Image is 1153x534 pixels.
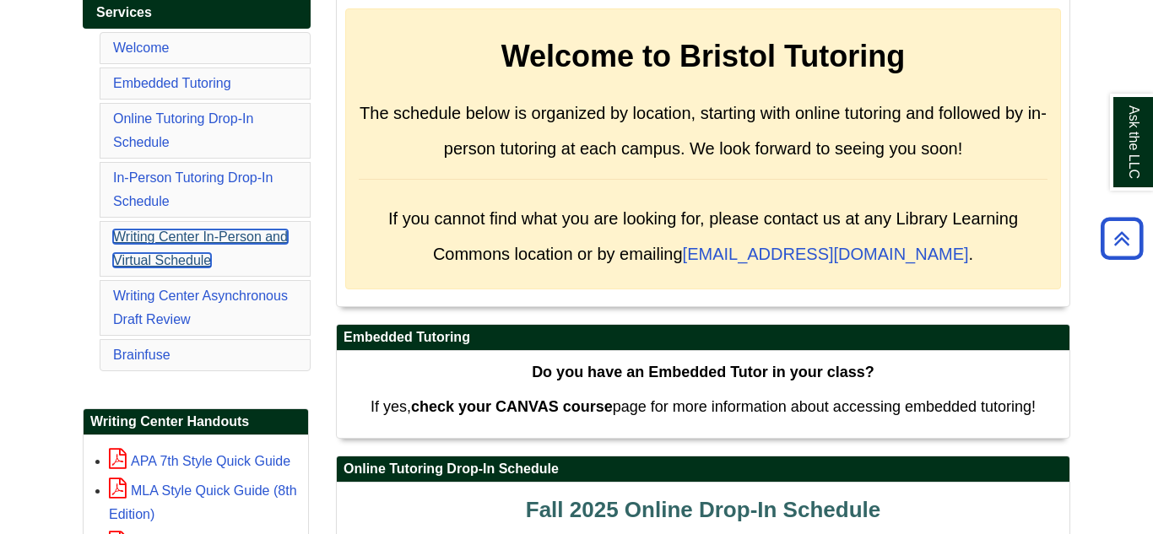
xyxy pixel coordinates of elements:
[113,348,171,362] a: Brainfuse
[411,398,613,415] strong: check your CANVAS course
[113,170,273,208] a: In-Person Tutoring Drop-In Schedule
[388,209,1018,263] span: If you cannot find what you are looking for, please contact us at any Library Learning Commons lo...
[337,456,1069,483] h2: Online Tutoring Drop-In Schedule
[113,40,169,55] a: Welcome
[683,245,969,263] a: [EMAIL_ADDRESS][DOMAIN_NAME]
[113,229,288,267] a: Writing Center In-Person and Virtual Schedule
[337,325,1069,351] h2: Embedded Tutoring
[371,398,1036,415] span: If yes, page for more information about accessing embedded tutoring!
[360,104,1047,158] span: The schedule below is organized by location, starting with online tutoring and followed by in-per...
[1095,227,1149,250] a: Back to Top
[113,76,231,90] a: Embedded Tutoring
[84,409,308,435] h2: Writing Center Handouts
[113,111,253,149] a: Online Tutoring Drop-In Schedule
[109,454,290,468] a: APA 7th Style Quick Guide
[501,39,906,73] strong: Welcome to Bristol Tutoring
[526,497,880,522] span: Fall 2025 Online Drop-In Schedule
[113,289,288,326] a: Writing Center Asynchronous Draft Review
[109,483,297,521] a: MLA Style Quick Guide (8th Edition)
[532,364,874,380] strong: Do you have an Embedded Tutor in your class?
